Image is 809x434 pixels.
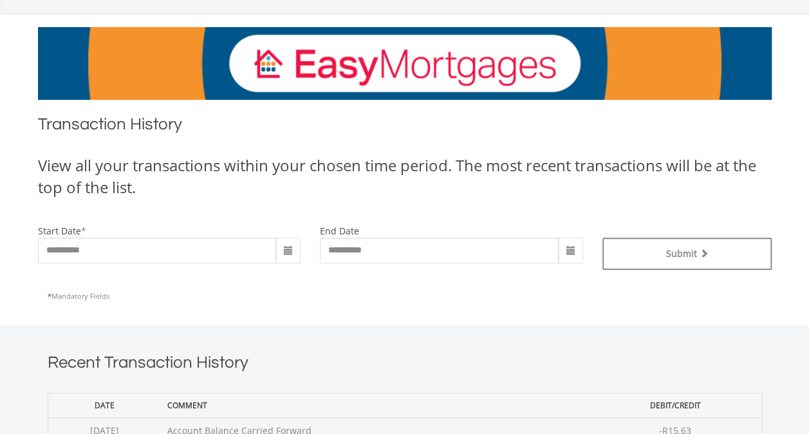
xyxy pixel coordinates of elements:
img: EasyMortage Promotion Banner [38,27,772,100]
label: end date [320,225,359,237]
label: start date [38,225,81,237]
div: View all your transactions within your chosen time period. The most recent transactions will be a... [38,155,772,199]
th: Debit/Credit [590,393,761,417]
th: Date [48,393,161,417]
h1: Recent Transaction History [48,351,762,380]
span: Mandatory Fields [48,291,109,301]
h1: Transaction History [38,113,772,142]
th: Comment [161,393,590,417]
button: Submit [602,238,772,270]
